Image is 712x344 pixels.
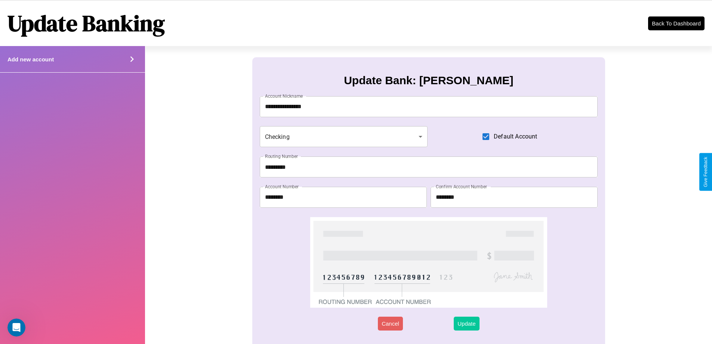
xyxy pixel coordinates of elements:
[454,317,479,331] button: Update
[436,183,487,190] label: Confirm Account Number
[7,56,54,63] h4: Add new account
[648,16,705,30] button: Back To Dashboard
[7,319,25,337] iframe: Intercom live chat
[7,8,165,39] h1: Update Banking
[265,153,298,159] label: Routing Number
[310,217,547,308] img: check
[265,93,303,99] label: Account Nickname
[703,157,708,187] div: Give Feedback
[494,132,537,141] span: Default Account
[344,74,513,87] h3: Update Bank: [PERSON_NAME]
[378,317,403,331] button: Cancel
[265,183,299,190] label: Account Number
[260,126,428,147] div: Checking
